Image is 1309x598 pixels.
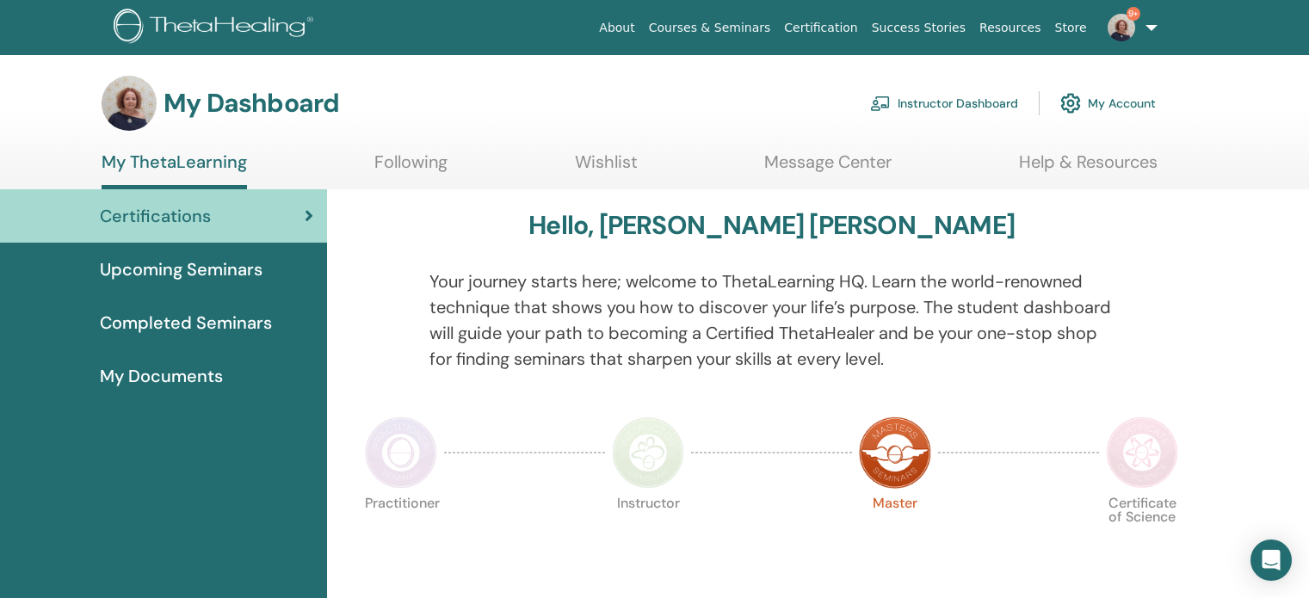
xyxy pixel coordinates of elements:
[1048,12,1094,44] a: Store
[365,496,437,569] p: Practitioner
[114,9,319,47] img: logo.png
[100,363,223,389] span: My Documents
[1108,14,1135,41] img: default.jpg
[1019,151,1158,185] a: Help & Resources
[374,151,448,185] a: Following
[1060,84,1156,122] a: My Account
[1106,416,1178,489] img: Certificate of Science
[972,12,1048,44] a: Resources
[865,12,972,44] a: Success Stories
[612,496,684,569] p: Instructor
[100,203,211,229] span: Certifications
[859,416,931,489] img: Master
[870,84,1018,122] a: Instructor Dashboard
[859,496,931,569] p: Master
[365,416,437,489] img: Practitioner
[642,12,778,44] a: Courses & Seminars
[764,151,892,185] a: Message Center
[164,88,339,119] h3: My Dashboard
[100,256,262,282] span: Upcoming Seminars
[100,310,272,336] span: Completed Seminars
[575,151,638,185] a: Wishlist
[102,151,247,189] a: My ThetaLearning
[592,12,641,44] a: About
[429,268,1115,372] p: Your journey starts here; welcome to ThetaLearning HQ. Learn the world-renowned technique that sh...
[1106,496,1178,569] p: Certificate of Science
[1127,7,1140,21] span: 9+
[870,96,891,111] img: chalkboard-teacher.svg
[528,210,1015,241] h3: Hello, [PERSON_NAME] [PERSON_NAME]
[1250,539,1292,581] div: Open Intercom Messenger
[102,76,157,131] img: default.jpg
[612,416,684,489] img: Instructor
[777,12,864,44] a: Certification
[1060,89,1081,118] img: cog.svg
